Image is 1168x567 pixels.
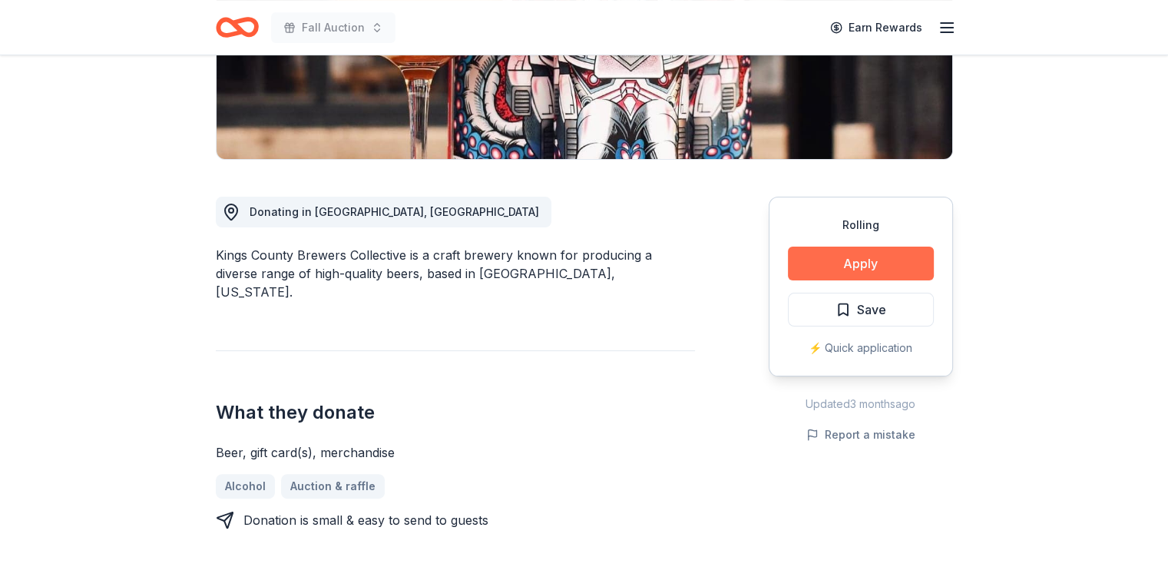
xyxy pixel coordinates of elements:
a: Auction & raffle [281,474,385,499]
div: Donation is small & easy to send to guests [243,511,488,529]
button: Save [788,293,934,327]
span: Donating in [GEOGRAPHIC_DATA], [GEOGRAPHIC_DATA] [250,205,539,218]
h2: What they donate [216,400,695,425]
div: Kings County Brewers Collective is a craft brewery known for producing a diverse range of high-qu... [216,246,695,301]
button: Fall Auction [271,12,395,43]
a: Alcohol [216,474,275,499]
a: Earn Rewards [821,14,931,41]
div: Beer, gift card(s), merchandise [216,443,695,462]
button: Apply [788,247,934,280]
div: Rolling [788,216,934,234]
span: Fall Auction [302,18,365,37]
span: Save [857,300,886,320]
div: Updated 3 months ago [769,395,953,413]
button: Report a mistake [806,426,915,444]
a: Home [216,9,259,45]
div: ⚡️ Quick application [788,339,934,357]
